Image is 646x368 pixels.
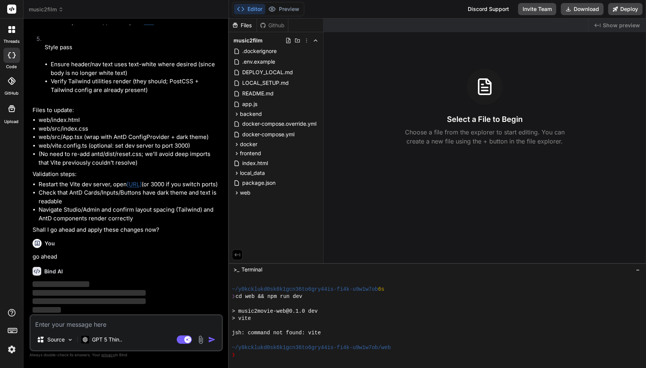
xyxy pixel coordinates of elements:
[30,351,223,359] p: Always double-check its answers. Your in Bind
[257,22,288,29] div: Github
[39,180,221,189] li: Restart the Vite dev server, open (or 3000 if you switch ports)
[240,110,262,118] span: backend
[39,133,221,142] li: web/src/App.tsx (wrap with AntD ConfigProvider + dark theme)
[51,77,221,94] li: Verify Tailwind utilities render (they should; PostCSS + Tailwind config are already present)
[636,266,640,273] span: −
[45,240,55,247] h6: You
[44,268,63,275] h6: Bind AI
[241,100,258,109] span: app.js
[234,4,265,14] button: Editor
[232,329,321,337] span: jsh: command not found: vite
[265,4,302,14] button: Preview
[39,189,221,206] li: Check that AntD Cards/Inputs/Buttons have dark theme and text is readable
[33,298,146,304] span: ‌
[229,22,257,29] div: Files
[33,226,221,234] p: Shall I go ahead and apply these changes now?
[39,116,221,125] li: web/index.html
[447,114,523,125] h3: Select a File to Begin
[232,351,236,359] span: ❯
[241,78,290,87] span: LOCAL_SETUP.md
[241,119,317,128] span: docker-compose.override.yml
[241,68,294,77] span: DEPLOY_LOCAL.md
[51,60,221,77] li: Ensure header/nav text uses text-white where desired (since body is no longer white text)
[233,37,263,44] span: music2film
[67,337,73,343] img: Pick Models
[232,315,251,322] span: > vite
[240,169,265,177] span: local_data
[3,38,20,45] label: threads
[240,150,261,157] span: frontend
[45,43,221,52] p: Style pass
[33,106,221,115] p: Files to update:
[241,57,276,66] span: .env.example
[39,150,221,167] li: (No need to re-add antd/dist/reset.css; we’ll avoid deep imports that Vite previously couldn’t re...
[232,293,236,300] span: ❯
[463,3,514,15] div: Discord Support
[47,336,65,343] p: Source
[241,178,276,187] span: package.json
[378,286,384,293] span: 6s
[208,336,216,343] img: icon
[241,266,262,273] span: Terminal
[6,64,17,70] label: code
[33,281,89,287] span: ‌
[232,344,391,351] span: ~/y0kcklukd0sk6k1gcn36to6gry44is-fi4k-u9w1w7ob/web
[127,181,142,188] a: [URL]
[241,89,274,98] span: README.md
[608,3,643,15] button: Deploy
[241,130,295,139] span: docker-compose.yml
[400,128,570,146] p: Choose a file from the explorer to start editing. You can create a new file using the + button in...
[33,253,221,261] p: go ahead
[39,125,221,133] li: web/src/index.css
[240,189,251,196] span: web
[29,6,64,13] span: music2film
[92,336,122,343] p: GPT 5 Thin..
[603,22,640,29] span: Show preview
[240,140,257,148] span: docker
[5,119,19,125] label: Upload
[233,266,239,273] span: >_
[39,206,221,223] li: Navigate Studio/Admin and confirm layout spacing (Tailwind) and AntD components render correctly
[33,170,221,179] p: Validation steps:
[634,264,641,276] button: −
[39,142,221,150] li: web/vite.config.ts (optional: set dev server to port 3000)
[142,18,156,25] a: [URL]
[232,286,378,293] span: ~/y0kcklukd0sk6k1gcn36to6gry44is-fi4k-u9w1w7ob
[241,159,269,168] span: index.html
[101,352,115,357] span: privacy
[561,3,604,15] button: Download
[196,335,205,344] img: attachment
[5,343,18,356] img: settings
[33,290,146,296] span: ‌
[241,47,277,56] span: .dockerignore
[5,90,19,97] label: GitHub
[232,308,318,315] span: > music2movie-web@0.1.0 dev
[33,307,61,313] span: ‌
[81,336,89,343] img: GPT 5 Thinking High
[236,293,302,300] span: cd web && npm run dev
[518,3,556,15] button: Invite Team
